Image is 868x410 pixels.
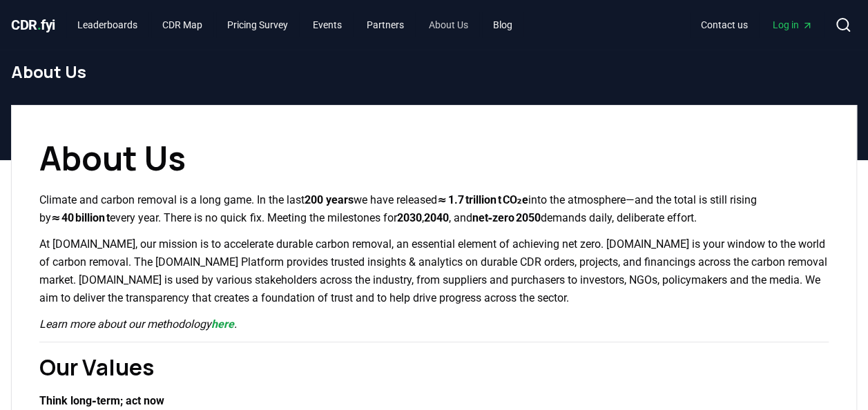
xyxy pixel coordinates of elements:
strong: ≈ 1.7 trillion t CO₂e [437,193,528,206]
h1: About Us [11,61,857,83]
strong: net‑zero 2050 [472,211,541,224]
h1: About Us [39,133,829,183]
strong: 2030 [396,211,421,224]
a: Events [302,12,353,37]
a: About Us [418,12,479,37]
a: Blog [482,12,523,37]
a: here [211,318,234,331]
strong: 200 years [305,193,354,206]
a: Partners [356,12,415,37]
strong: ≈ 40 billion t [51,211,110,224]
a: Leaderboards [66,12,148,37]
a: CDR.fyi [11,15,55,35]
h2: Our Values [39,351,829,384]
a: Contact us [690,12,759,37]
span: . [37,17,41,33]
p: At [DOMAIN_NAME], our mission is to accelerate durable carbon removal, an essential element of ac... [39,235,829,307]
nav: Main [66,12,523,37]
span: CDR fyi [11,17,55,33]
em: Learn more about our methodology . [39,318,237,331]
a: Log in [762,12,824,37]
strong: 2040 [423,211,448,224]
nav: Main [690,12,824,37]
a: CDR Map [151,12,213,37]
a: Pricing Survey [216,12,299,37]
span: Log in [773,18,813,32]
strong: Think long‑term; act now [39,394,164,407]
p: Climate and carbon removal is a long game. In the last we have released into the atmosphere—and t... [39,191,829,227]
